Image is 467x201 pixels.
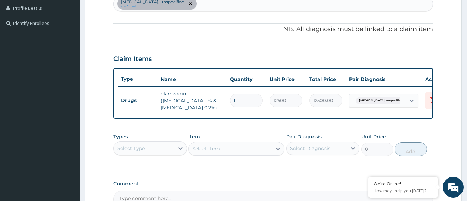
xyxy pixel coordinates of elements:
[13,35,28,52] img: d_794563401_company_1708531726252_794563401
[395,142,427,156] button: Add
[118,94,157,107] td: Drugs
[188,133,200,140] label: Item
[113,25,433,34] p: NB: All diagnosis must be linked to a claim item
[113,3,130,20] div: Minimize live chat window
[113,55,152,63] h3: Claim Items
[36,39,116,48] div: Chat with us now
[113,181,433,187] label: Comment
[286,133,322,140] label: Pair Diagnosis
[40,58,95,128] span: We're online!
[157,87,226,115] td: clamzodin ([MEDICAL_DATA] 1% & [MEDICAL_DATA] 0.2%)
[422,72,456,86] th: Actions
[113,134,128,140] label: Types
[266,72,306,86] th: Unit Price
[374,181,432,187] div: We're Online!
[374,188,432,194] p: How may I help you today?
[226,72,266,86] th: Quantity
[121,5,184,8] small: confirmed
[346,72,422,86] th: Pair Diagnosis
[187,1,194,7] span: remove selection option
[118,73,157,85] th: Type
[361,133,386,140] label: Unit Price
[3,130,132,155] textarea: Type your message and hit 'Enter'
[117,145,145,152] div: Select Type
[157,72,226,86] th: Name
[356,97,406,104] span: [MEDICAL_DATA], unspecified
[290,145,330,152] div: Select Diagnosis
[306,72,346,86] th: Total Price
